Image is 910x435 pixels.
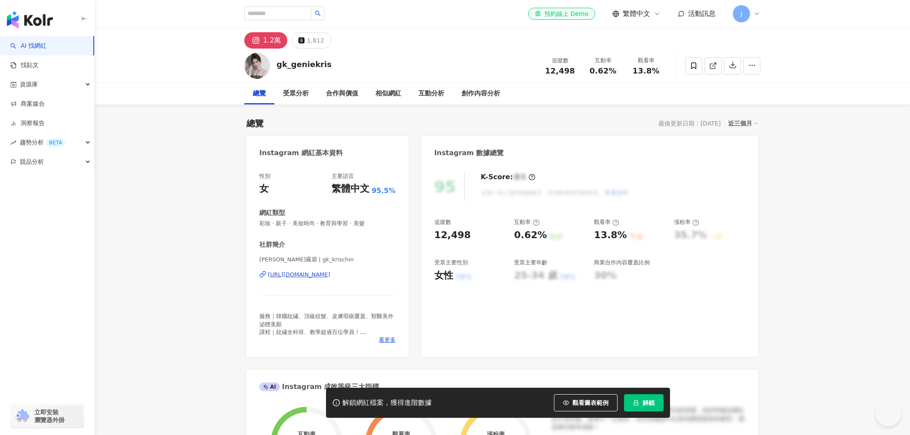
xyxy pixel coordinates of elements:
[572,399,609,406] span: 觀看圖表範例
[544,56,576,65] div: 追蹤數
[259,148,343,158] div: Instagram 網紅基本資料
[259,271,396,279] a: [URL][DOMAIN_NAME]
[259,240,285,249] div: 社群簡介
[674,218,699,226] div: 漲粉率
[268,271,330,279] div: [URL][DOMAIN_NAME]
[590,67,616,75] span: 0.62%
[34,408,65,424] span: 立即安裝 瀏覽器外掛
[633,67,659,75] span: 13.8%
[461,89,500,99] div: 創作內容分析
[253,89,266,99] div: 總覽
[514,259,547,267] div: 受眾主要年齡
[326,89,358,99] div: 合作與價值
[554,394,618,411] button: 觀看圖表範例
[10,61,39,70] a: 找貼文
[594,229,627,242] div: 13.8%
[514,218,539,226] div: 互動率
[434,229,471,242] div: 12,498
[594,218,619,226] div: 觀看率
[283,89,309,99] div: 受眾分析
[244,32,287,49] button: 1.2萬
[372,186,396,196] span: 95.5%
[11,404,83,428] a: chrome extension立即安裝 瀏覽器外掛
[728,118,758,129] div: 近三個月
[246,117,264,129] div: 總覽
[46,138,65,147] div: BETA
[244,53,270,79] img: KOL Avatar
[259,220,396,227] span: 彩妝 · 親子 · 美妝時尚 · 教育與學習 · 美髮
[259,382,379,392] div: Instagram 成效等級三大指標
[259,208,285,217] div: 網紅類型
[528,8,595,20] a: 預約線上 Demo
[688,9,716,18] span: 活動訊息
[375,89,401,99] div: 相似網紅
[259,256,396,263] span: [PERSON_NAME]霧眉 | gk_krischin
[434,259,468,267] div: 受眾主要性別
[14,409,31,423] img: chrome extension
[379,336,396,344] span: 看更多
[20,152,44,172] span: 競品分析
[10,140,16,146] span: rise
[741,9,742,18] span: J
[624,394,664,411] button: 解鎖
[481,172,535,182] div: K-Score :
[434,218,451,226] div: 追蹤數
[263,34,281,46] div: 1.2萬
[418,89,444,99] div: 互動分析
[315,10,321,16] span: search
[10,42,46,50] a: searchAI 找網紅
[535,9,588,18] div: 預約線上 Demo
[514,229,547,242] div: 0.62%
[10,119,45,128] a: 洞察報告
[434,148,504,158] div: Instagram 數據總覽
[643,399,655,406] span: 解鎖
[332,182,369,196] div: 繁體中文
[552,406,745,432] div: 該網紅的互動率和漲粉率都不錯，唯獨觀看率比較普通，為同等級的網紅的中低等級，效果不一定會好，但仍然建議可以發包開箱類型的案型，應該會比較有成效！
[259,182,269,196] div: 女
[7,11,53,28] img: logo
[259,383,280,391] div: AI
[20,75,38,94] span: 資源庫
[307,34,324,46] div: 1,812
[277,59,332,70] div: gk_geniekris
[292,32,331,49] button: 1,812
[545,66,575,75] span: 12,498
[342,398,432,407] div: 解鎖網紅檔案，獲得進階數據
[623,9,650,18] span: 繁體中文
[259,313,394,358] span: 服務｜韓國紋繡、頂級紋髮、皮膚瑕疵覆蓋、類醫美外泌體美顏 課程｜紋繡全科班、教學超過百位學員！ 成就｜紋繡教主、國家美容乙級講師、IBC國內監評評審、ISO17024國際監評委員 連結🖤｜ @g...
[259,172,271,180] div: 性別
[332,172,354,180] div: 主要語言
[630,56,662,65] div: 觀看率
[20,133,65,152] span: 趨勢分析
[434,269,453,282] div: 女性
[658,120,721,127] div: 最後更新日期：[DATE]
[633,400,639,406] span: lock
[587,56,619,65] div: 互動率
[10,100,45,108] a: 商案媒合
[594,259,650,267] div: 商業合作內容覆蓋比例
